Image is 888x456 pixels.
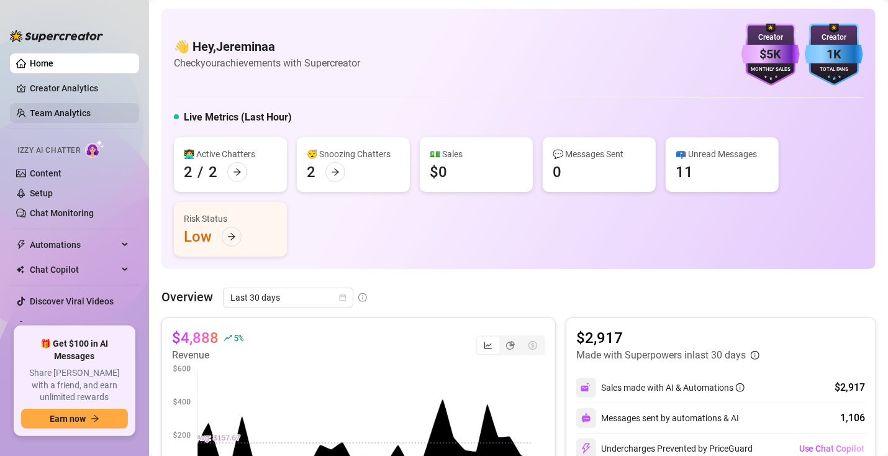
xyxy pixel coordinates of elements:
a: Settings [30,321,63,331]
div: 2 [307,162,315,182]
div: 💵 Sales [430,147,523,161]
span: arrow-right [227,232,236,241]
article: $4,888 [172,328,219,348]
div: 1,106 [841,411,866,426]
img: blue-badge-DgoSNQY1.svg [805,24,863,86]
a: Team Analytics [30,108,91,118]
span: Last 30 days [230,288,346,307]
div: Creator [741,32,800,43]
img: svg%3e [581,443,592,454]
a: Discover Viral Videos [30,296,114,306]
span: 5 % [233,332,243,344]
h4: 👋 Hey, Jereminaa [174,38,360,55]
div: 0 [553,162,561,182]
img: purple-badge-B9DA21FR.svg [741,24,800,86]
span: line-chart [484,341,492,350]
div: Messages sent by automations & AI [576,408,739,428]
span: calendar [339,294,347,301]
span: info-circle [358,293,367,302]
div: 2 [184,162,193,182]
img: AI Chatter [85,140,104,158]
span: arrow-right [331,168,340,176]
div: 11 [676,162,693,182]
div: Total Fans [805,66,863,74]
span: thunderbolt [16,240,26,250]
article: $2,917 [576,328,759,348]
div: 😴 Snoozing Chatters [307,147,400,161]
a: Content [30,168,61,178]
span: info-circle [751,351,759,360]
span: arrow-right [91,414,99,423]
article: Overview [161,288,213,306]
span: 🎁 Get $100 in AI Messages [21,338,128,362]
div: 1K [805,45,863,64]
span: Automations [30,235,118,255]
div: $5K [741,45,800,64]
div: 💬 Messages Sent [553,147,646,161]
img: Chat Copilot [16,265,24,274]
div: Monthly Sales [741,66,800,74]
div: 2 [209,162,217,182]
span: Share [PERSON_NAME] with a friend, and earn unlimited rewards [21,367,128,404]
article: Check your achievements with Supercreator [174,55,360,71]
span: pie-chart [506,341,515,350]
button: Earn nowarrow-right [21,409,128,429]
div: $2,917 [835,380,866,395]
span: Earn now [50,414,86,424]
h5: Live Metrics (Last Hour) [184,110,292,125]
span: Chat Copilot [30,260,118,280]
div: Risk Status [184,212,277,226]
a: Chat Monitoring [30,208,94,218]
a: Creator Analytics [30,78,129,98]
div: segmented control [476,335,545,355]
div: Sales made with AI & Automations [601,381,745,394]
a: Setup [30,188,53,198]
article: Made with Superpowers in last 30 days [576,348,746,363]
div: Creator [805,32,863,43]
img: svg%3e [581,413,591,423]
span: Izzy AI Chatter [17,145,80,157]
img: svg%3e [581,382,592,393]
img: logo-BBDzfeDw.svg [10,30,103,42]
span: dollar-circle [528,341,537,350]
article: Revenue [172,348,243,363]
span: arrow-right [233,168,242,176]
div: 📪 Unread Messages [676,147,769,161]
span: info-circle [736,383,745,392]
span: rise [224,334,232,342]
div: 👩‍💻 Active Chatters [184,147,277,161]
div: $0 [430,162,447,182]
span: Use Chat Copilot [799,444,865,454]
a: Home [30,58,53,68]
